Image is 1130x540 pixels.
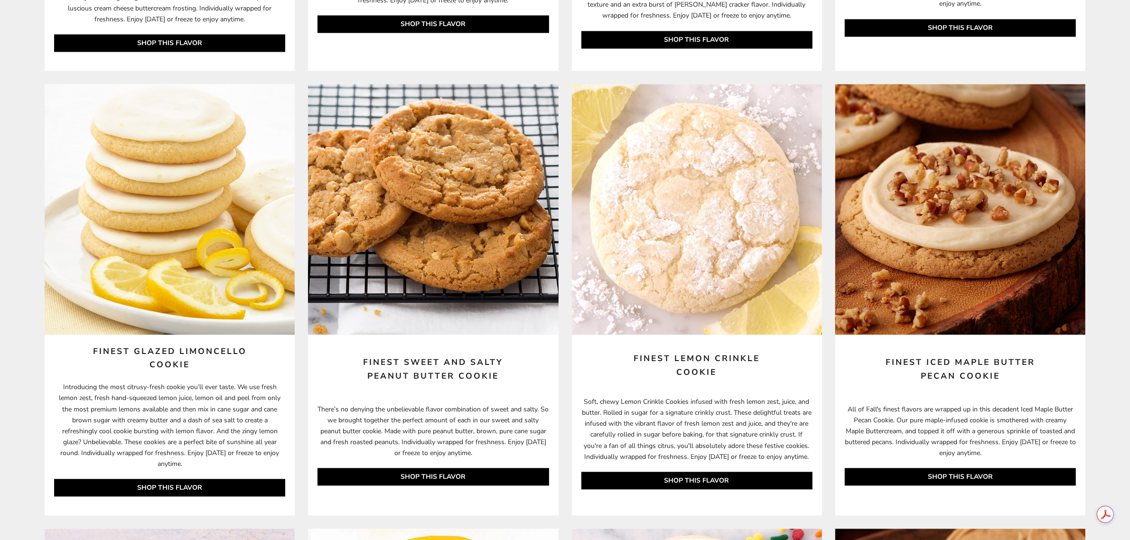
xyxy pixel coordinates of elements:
[349,355,517,383] a: Finest Sweet and Salty Peanut Butter Cookie
[835,84,1085,334] img: Ckrueger image
[308,84,558,334] img: Ckrueger image
[572,396,822,515] p: Soft, chewy Lemon Crinkle Cookies infused with fresh lemon zest, juice, and butter. Rolled in sug...
[835,404,1085,516] p: All of Fall's finest flavors are wrapped up in this decadent Iced Maple Butter Pecan Cookie. Our ...
[45,84,295,334] img: Ckrueger image
[45,382,295,515] p: Introducing the most citrusy-fresh cookie you’ll ever taste. We use fresh lemon zest, fresh hand-...
[613,352,780,379] a: FINEST LEMON CRINKLE COOKIE
[877,355,1044,383] a: Finest Iced Maple Butter Pecan Cookie
[572,84,822,334] img: Ckrueger image
[86,344,253,372] a: FINEST GLAZED LIMONCELLO COOKIE
[581,31,812,48] a: SHOP THIS FLAVOR
[845,468,1076,485] a: SHOP THIS FLAVOR
[308,404,558,516] p: There’s no denying the unbelievable flavor combination of sweet and salty. So we brought together...
[845,19,1076,37] a: SHOP THIS FLAVOR
[54,479,285,496] a: SHOP THIS FLAVOR
[54,34,285,52] a: SHOP THIS FLAVOR
[581,472,812,489] a: SHOP THIS FLAVOR
[318,468,549,485] a: SHOP THIS FLAVOR
[318,15,549,33] a: SHOP THIS FLAVOR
